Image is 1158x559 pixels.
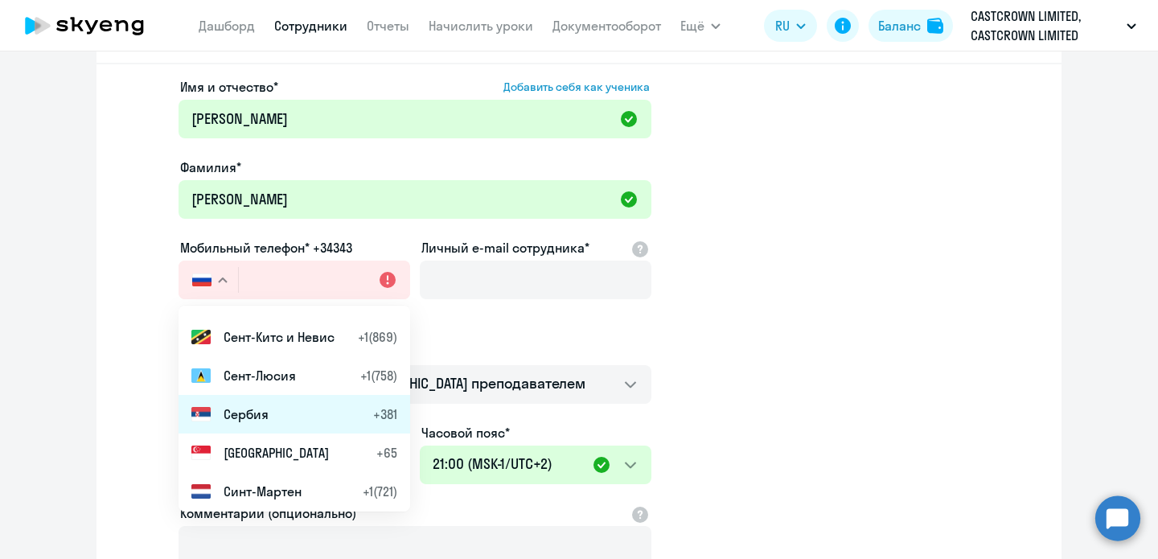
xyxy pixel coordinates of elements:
[274,18,347,34] a: Сотрудники
[971,6,1120,45] p: CASTCROWN LIMITED, CASTCROWN LIMITED
[764,10,817,42] button: RU
[552,18,661,34] a: Документооборот
[192,273,211,286] img: RU.png
[868,10,953,42] button: Балансbalance
[180,306,409,320] span: Это поле является обязательным
[927,18,943,34] img: balance
[180,238,352,257] label: Мобильный телефон* +34343
[224,405,269,424] span: Сербия
[503,80,650,94] span: Добавить себя как ученика
[367,18,409,34] a: Отчеты
[878,16,921,35] div: Баланс
[224,482,302,501] span: Синт-Мартен
[180,77,278,97] span: Имя и отчество*
[363,482,397,501] span: +1(721)
[224,443,329,462] span: [GEOGRAPHIC_DATA]
[963,6,1144,45] button: CASTCROWN LIMITED, CASTCROWN LIMITED
[191,407,211,421] img: RS.png
[191,330,211,343] img: KN.png
[358,327,397,347] span: +1(869)
[680,16,704,35] span: Ещё
[775,16,790,35] span: RU
[429,18,533,34] a: Начислить уроки
[224,366,296,385] span: Сент-Люсия
[199,18,255,34] a: Дашборд
[180,158,241,177] label: Фамилия*
[680,10,721,42] button: Ещё
[421,238,589,257] label: Личный e-mail сотрудника*
[376,443,397,462] span: +65
[180,504,356,523] label: Комментарий (опционально)
[224,327,335,347] span: Сент-Китс и Невис
[191,484,211,498] img: NL.png
[191,446,211,459] img: SG.png
[421,423,510,442] label: Часовой пояс*
[373,405,397,424] span: +381
[191,368,211,382] img: LC.png
[360,366,397,385] span: +1(758)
